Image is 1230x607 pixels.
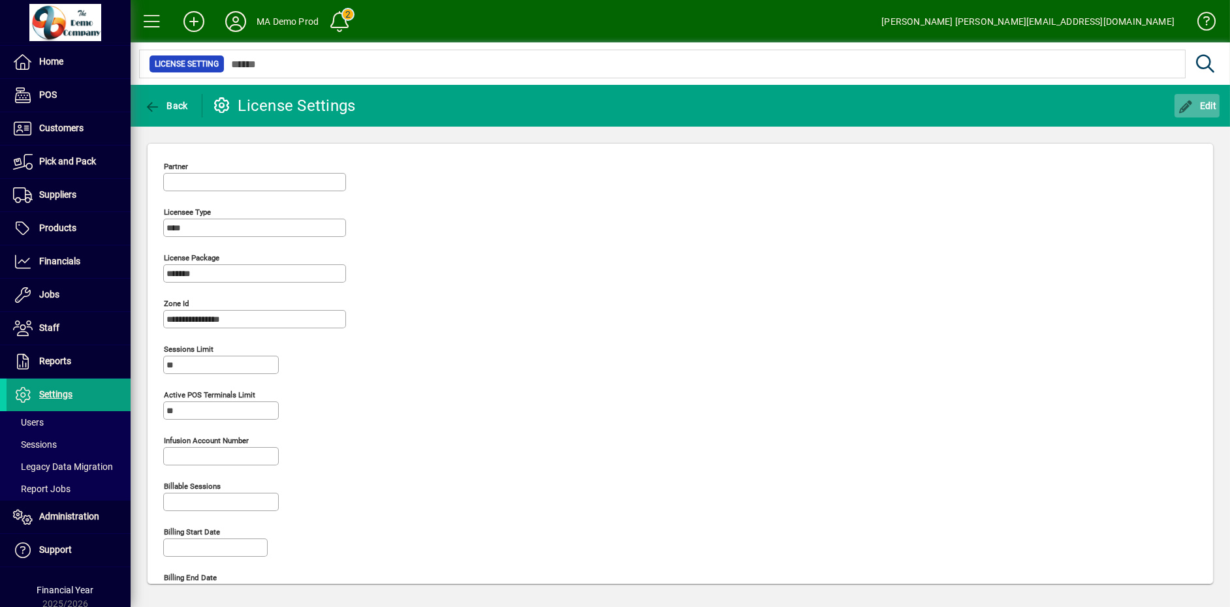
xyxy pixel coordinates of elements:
[1188,3,1214,45] a: Knowledge Base
[13,439,57,450] span: Sessions
[164,436,249,445] mat-label: Infusion account number
[164,299,189,308] mat-label: Zone Id
[39,322,59,333] span: Staff
[7,179,131,211] a: Suppliers
[7,212,131,245] a: Products
[39,156,96,166] span: Pick and Pack
[164,208,211,217] mat-label: Licensee Type
[7,478,131,500] a: Report Jobs
[7,433,131,456] a: Sessions
[7,411,131,433] a: Users
[7,312,131,345] a: Staff
[39,123,84,133] span: Customers
[1178,101,1217,111] span: Edit
[39,544,72,555] span: Support
[144,101,188,111] span: Back
[164,527,220,537] mat-label: Billing start date
[881,11,1175,32] div: [PERSON_NAME] [PERSON_NAME][EMAIL_ADDRESS][DOMAIN_NAME]
[7,245,131,278] a: Financials
[7,79,131,112] a: POS
[7,501,131,533] a: Administration
[164,573,217,582] mat-label: Billing end date
[13,484,71,494] span: Report Jobs
[164,345,213,354] mat-label: Sessions Limit
[39,223,76,233] span: Products
[13,461,113,472] span: Legacy Data Migration
[37,585,94,595] span: Financial Year
[215,10,257,33] button: Profile
[1175,94,1220,117] button: Edit
[155,57,219,70] span: License Setting
[39,389,72,399] span: Settings
[7,534,131,567] a: Support
[141,94,191,117] button: Back
[13,417,44,428] span: Users
[131,94,202,117] app-page-header-button: Back
[164,482,221,491] mat-label: Billable sessions
[7,46,131,78] a: Home
[164,390,255,399] mat-label: Active POS Terminals Limit
[212,95,356,116] div: License Settings
[7,345,131,378] a: Reports
[39,356,71,366] span: Reports
[164,162,188,171] mat-label: Partner
[7,279,131,311] a: Jobs
[164,253,219,262] mat-label: License Package
[39,289,59,300] span: Jobs
[39,56,63,67] span: Home
[39,256,80,266] span: Financials
[7,112,131,145] a: Customers
[39,511,99,521] span: Administration
[39,89,57,100] span: POS
[39,189,76,200] span: Suppliers
[173,10,215,33] button: Add
[7,456,131,478] a: Legacy Data Migration
[7,146,131,178] a: Pick and Pack
[257,11,319,32] div: MA Demo Prod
